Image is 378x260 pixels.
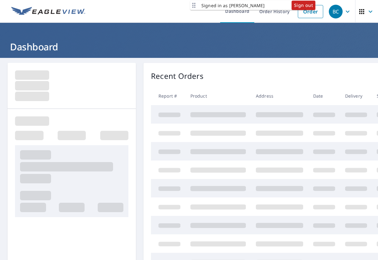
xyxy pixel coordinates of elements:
[8,40,370,53] h1: Dashboard
[251,87,308,105] th: Address
[151,70,204,82] p: Recent Orders
[292,1,315,10] button: Sign out
[329,5,343,18] div: BC
[185,87,251,105] th: Product
[11,7,85,16] img: EV Logo
[201,2,265,9] p: Signed in as [PERSON_NAME]
[151,87,185,105] th: Report #
[308,87,340,105] th: Date
[340,87,372,105] th: Delivery
[294,2,313,9] span: Sign out
[298,5,323,18] a: Order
